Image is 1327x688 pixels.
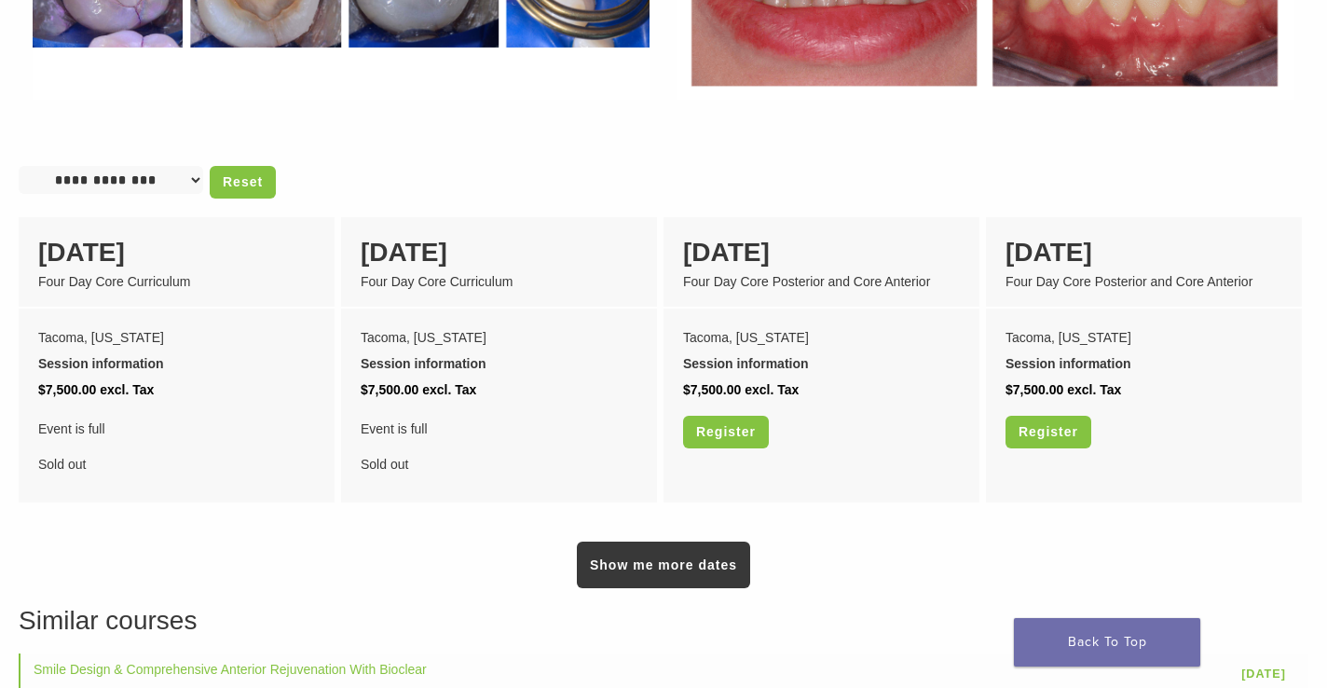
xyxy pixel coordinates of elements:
[19,601,1308,640] h3: Similar courses
[38,416,315,477] div: Sold out
[577,542,750,588] a: Show me more dates
[34,662,427,677] a: Smile Design & Comprehensive Anterior Rejuvenation With Bioclear
[1006,272,1282,292] div: Four Day Core Posterior and Core Anterior
[361,272,637,292] div: Four Day Core Curriculum
[1006,416,1091,448] a: Register
[361,416,637,477] div: Sold out
[210,166,276,199] a: Reset
[1067,382,1121,397] span: excl. Tax
[361,324,637,351] div: Tacoma, [US_STATE]
[683,324,960,351] div: Tacoma, [US_STATE]
[361,416,637,442] span: Event is full
[422,382,476,397] span: excl. Tax
[38,416,315,442] span: Event is full
[38,324,315,351] div: Tacoma, [US_STATE]
[683,382,741,397] span: $7,500.00
[683,233,960,272] div: [DATE]
[1006,351,1282,377] div: Session information
[1006,382,1063,397] span: $7,500.00
[361,382,418,397] span: $7,500.00
[745,382,799,397] span: excl. Tax
[38,382,96,397] span: $7,500.00
[683,272,960,292] div: Four Day Core Posterior and Core Anterior
[683,416,769,448] a: Register
[38,233,315,272] div: [DATE]
[683,351,960,377] div: Session information
[1006,324,1282,351] div: Tacoma, [US_STATE]
[1014,618,1200,667] a: Back To Top
[361,233,637,272] div: [DATE]
[100,382,154,397] span: excl. Tax
[38,351,315,377] div: Session information
[1006,233,1282,272] div: [DATE]
[361,351,637,377] div: Session information
[38,272,315,292] div: Four Day Core Curriculum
